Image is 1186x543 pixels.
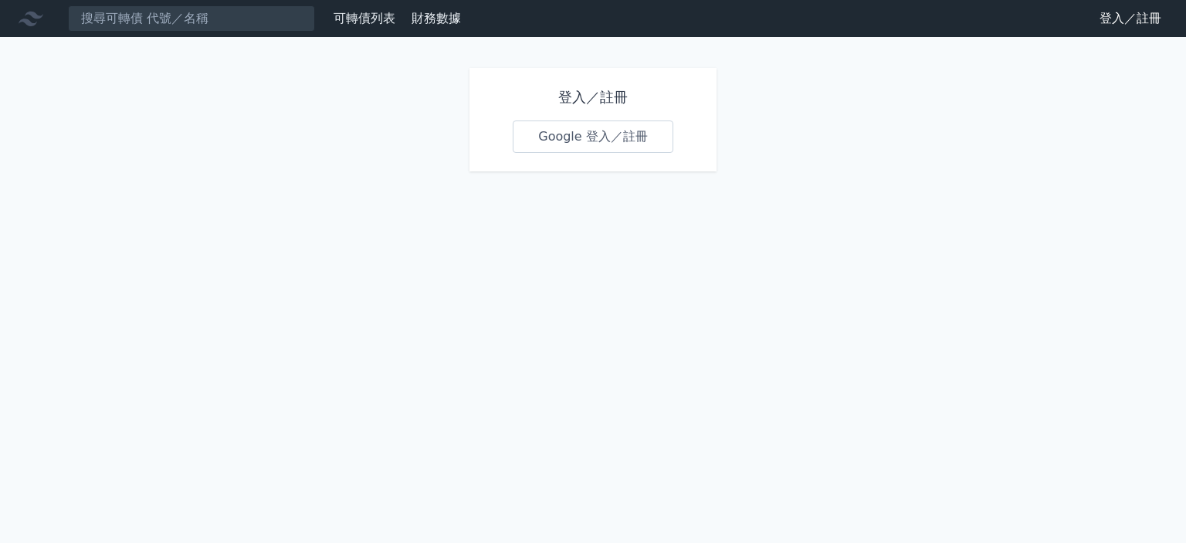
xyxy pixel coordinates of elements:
a: 登入／註冊 [1087,6,1174,31]
h1: 登入／註冊 [513,87,673,108]
input: 搜尋可轉債 代號／名稱 [68,5,315,32]
a: Google 登入／註冊 [513,120,673,153]
a: 財務數據 [412,11,461,25]
a: 可轉債列表 [334,11,395,25]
